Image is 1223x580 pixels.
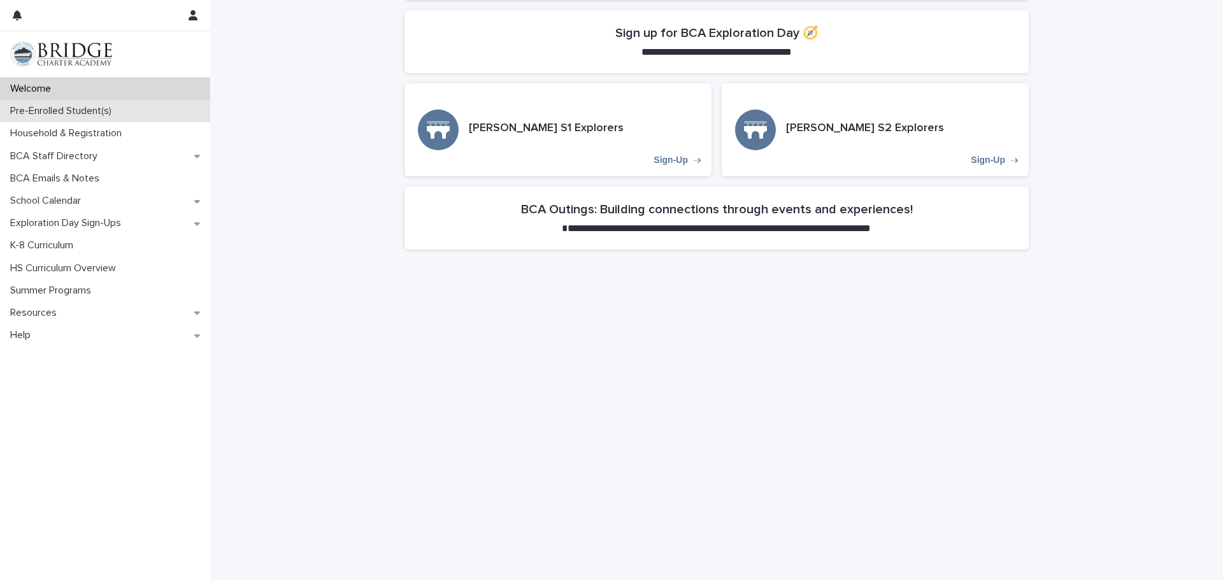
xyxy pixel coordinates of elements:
img: V1C1m3IdTEidaUdm9Hs0 [10,41,112,67]
h3: [PERSON_NAME] S2 Explorers [786,122,944,136]
p: Pre-Enrolled Student(s) [5,105,122,117]
a: Sign-Up [722,83,1029,176]
p: Help [5,329,41,341]
p: Household & Registration [5,127,132,139]
p: Summer Programs [5,285,101,297]
a: Sign-Up [404,83,712,176]
p: School Calendar [5,195,91,207]
h2: Sign up for BCA Exploration Day 🧭 [615,25,819,41]
p: Exploration Day Sign-Ups [5,217,131,229]
p: BCA Emails & Notes [5,173,110,185]
p: HS Curriculum Overview [5,262,126,274]
h3: [PERSON_NAME] S1 Explorers [469,122,624,136]
p: Sign-Up [654,155,688,166]
p: BCA Staff Directory [5,150,108,162]
p: Sign-Up [971,155,1005,166]
p: Resources [5,307,67,319]
h2: BCA Outings: Building connections through events and experiences! [521,202,913,217]
p: Welcome [5,83,61,95]
p: K-8 Curriculum [5,239,83,251]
